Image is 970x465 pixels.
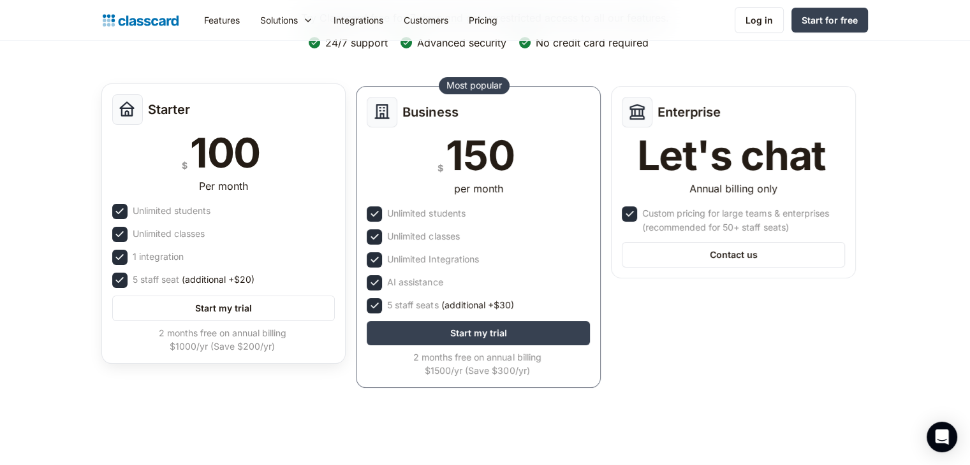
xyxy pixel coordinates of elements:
[441,298,513,312] span: (additional +$30)
[417,36,506,50] div: Advanced security
[437,160,443,176] div: $
[642,206,842,234] div: Custom pricing for large teams & enterprises (recommended for 50+ staff seats)
[133,227,205,241] div: Unlimited classes
[194,6,250,34] a: Features
[746,13,773,27] div: Log in
[133,204,210,218] div: Unlimited students
[133,273,254,287] div: 5 staff seat
[387,298,513,312] div: 5 staff seats
[658,104,721,120] h2: Enterprise
[387,252,478,266] div: Unlimited Integrations
[622,242,845,268] a: Contact us
[454,181,503,196] div: per month
[260,13,298,27] div: Solutions
[393,6,459,34] a: Customers
[446,135,514,176] div: 150
[446,79,502,92] div: Most popular
[536,36,649,50] div: No credit card required
[402,104,458,120] h2: Business
[148,102,190,117] h2: Starter
[637,135,826,176] div: Let's chat
[791,8,868,32] a: Start for free
[325,36,388,50] div: 24/7 support
[133,250,184,264] div: 1 integration
[323,6,393,34] a: Integrations
[927,422,957,452] div: Open Intercom Messenger
[112,326,333,353] div: 2 months free on annual billing $1000/yr (Save $200/yr)
[802,13,858,27] div: Start for free
[182,157,187,173] div: $
[367,350,587,377] div: 2 months free on annual billing $1500/yr (Save $300/yr)
[190,132,260,173] div: 100
[367,321,590,345] a: Start my trial
[387,275,443,289] div: AI assistance
[387,229,459,243] div: Unlimited classes
[387,206,465,220] div: Unlimited students
[112,296,335,321] a: Start my trial
[735,7,784,33] a: Log in
[459,6,508,34] a: Pricing
[182,273,254,287] span: (additional +$20)
[103,11,179,29] a: home
[199,178,248,194] div: Per month
[689,181,777,196] div: Annual billing only
[250,6,323,34] div: Solutions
